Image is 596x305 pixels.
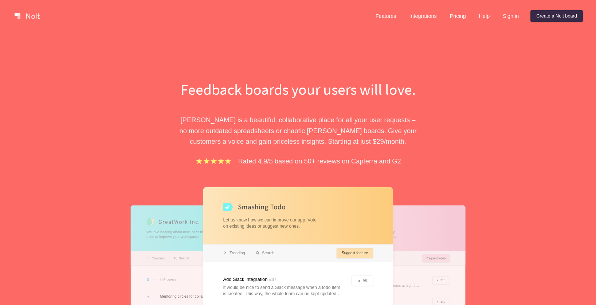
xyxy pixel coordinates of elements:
p: [PERSON_NAME] is a beautiful, collaborative place for all your user requests – no more outdated s... [172,115,424,147]
img: stars.b067e34983.png [195,157,232,165]
h1: Feedback boards your users will love. [172,79,424,100]
a: Pricing [444,10,472,22]
a: Help [473,10,496,22]
a: Sign in [497,10,525,22]
p: Rated 4.9/5 based on 50+ reviews on Capterra and G2 [238,156,401,166]
a: Create a Nolt board [530,10,583,22]
a: Features [370,10,402,22]
a: Integrations [403,10,442,22]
